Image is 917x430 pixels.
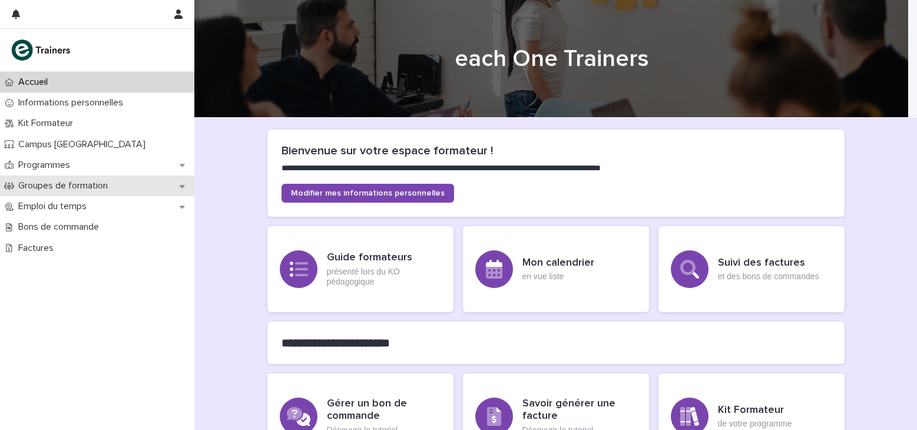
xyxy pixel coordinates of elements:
[718,272,819,282] p: et des bons de commandes
[267,226,453,312] a: Guide formateursprésenté lors du KO pédagogique
[291,189,445,197] span: Modifier mes informations personnelles
[9,38,74,62] img: K0CqGN7SDeD6s4JG8KQk
[463,226,649,312] a: Mon calendrieren vue liste
[522,272,594,282] p: en vue liste
[282,184,454,203] a: Modifier mes informations personnelles
[263,45,840,73] h1: each One Trainers
[14,118,82,129] p: Kit Formateur
[14,77,57,88] p: Accueil
[658,226,845,312] a: Suivi des factureset des bons de commandes
[522,257,594,270] h3: Mon calendrier
[14,180,117,191] p: Groupes de formation
[522,398,637,423] h3: Savoir générer une facture
[327,267,441,287] p: présenté lors du KO pédagogique
[718,257,819,270] h3: Suivi des factures
[14,97,133,108] p: Informations personnelles
[14,201,96,212] p: Emploi du temps
[718,404,792,417] h3: Kit Formateur
[718,419,792,429] p: de votre programme
[327,398,441,423] h3: Gérer un bon de commande
[14,139,155,150] p: Campus [GEOGRAPHIC_DATA]
[14,160,80,171] p: Programmes
[282,144,830,158] h2: Bienvenue sur votre espace formateur !
[14,221,108,233] p: Bons de commande
[327,252,441,264] h3: Guide formateurs
[14,243,63,254] p: Factures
